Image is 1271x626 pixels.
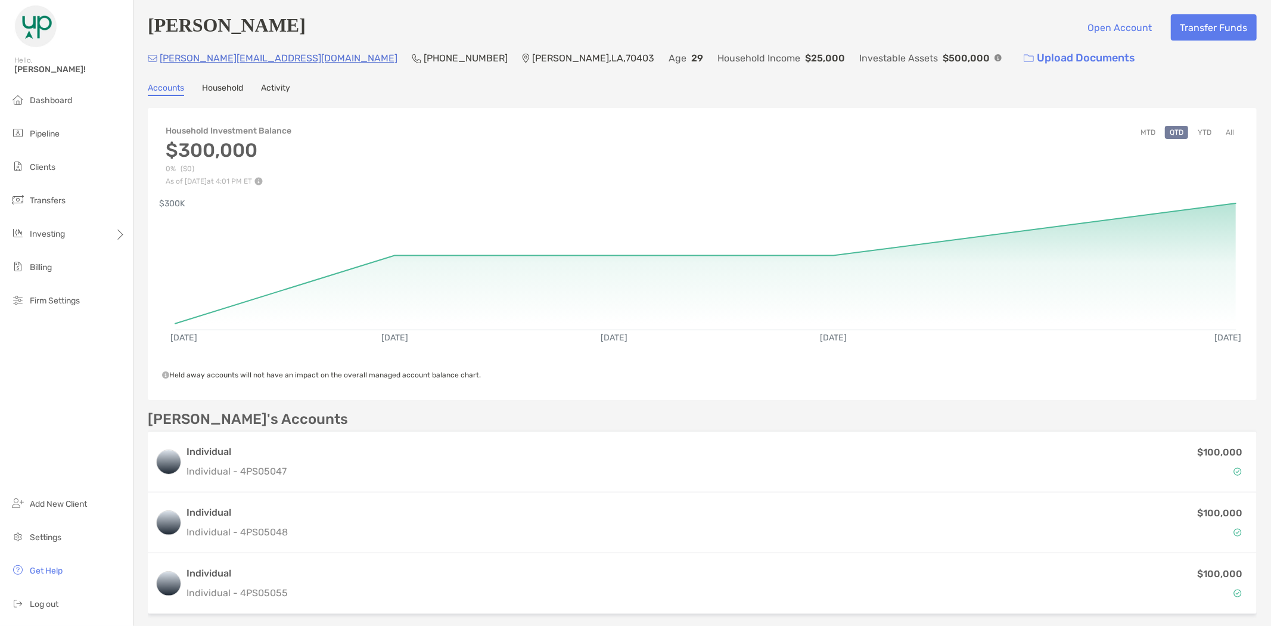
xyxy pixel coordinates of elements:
span: Dashboard [30,95,72,106]
a: Accounts [148,83,184,96]
p: As of [DATE] at 4:01 PM ET [166,177,291,185]
span: Investing [30,229,65,239]
h3: Individual [187,445,287,459]
p: Investable Assets [859,51,938,66]
p: Individual - 4PS05055 [187,585,288,600]
img: Zoe Logo [14,5,57,48]
span: ($0) [181,165,194,173]
p: [PERSON_NAME]'s Accounts [148,412,348,427]
p: $100,000 [1197,506,1242,520]
p: Individual - 4PS05048 [187,525,288,540]
a: Activity [261,83,290,96]
span: Billing [30,262,52,272]
img: settings icon [11,529,25,544]
text: [DATE] [1214,333,1241,343]
span: Get Help [30,566,63,576]
img: billing icon [11,259,25,274]
button: Open Account [1079,14,1161,41]
span: Settings [30,532,61,543]
img: Email Icon [148,55,157,62]
img: Account Status icon [1233,528,1242,537]
p: Individual - 4PS05047 [187,464,287,479]
img: logo account [157,572,181,596]
img: Phone Icon [412,54,421,63]
img: get-help icon [11,563,25,577]
p: $100,000 [1197,566,1242,581]
h4: [PERSON_NAME] [148,14,306,41]
img: firm-settings icon [11,293,25,307]
span: Firm Settings [30,296,80,306]
p: $500,000 [943,51,990,66]
span: 0% [166,165,176,173]
p: 29 [691,51,703,66]
p: $100,000 [1197,445,1242,460]
img: pipeline icon [11,126,25,140]
h3: Individual [187,566,288,581]
p: Age [669,51,686,66]
p: Household Income [717,51,800,66]
img: logout icon [11,596,25,610]
h3: Individual [187,506,288,520]
img: dashboard icon [11,92,25,107]
button: All [1221,126,1239,139]
a: Household [202,83,243,96]
text: [DATE] [170,333,197,343]
p: [PHONE_NUMBER] [424,51,508,66]
span: Transfers [30,196,66,206]
img: add_new_client icon [11,496,25,510]
img: clients icon [11,159,25,173]
button: MTD [1136,126,1160,139]
text: [DATE] [601,333,627,343]
button: YTD [1193,126,1216,139]
img: Account Status icon [1233,467,1242,476]
p: $25,000 [805,51,845,66]
p: [PERSON_NAME][EMAIL_ADDRESS][DOMAIN_NAME] [160,51,397,66]
text: $300K [159,199,185,209]
img: Info Icon [995,54,1002,61]
img: logo account [157,511,181,535]
text: [DATE] [381,333,408,343]
span: Pipeline [30,129,60,139]
span: Add New Client [30,499,87,509]
span: Held away accounts will not have an impact on the overall managed account balance chart. [162,371,481,379]
img: Location Icon [522,54,530,63]
button: Transfer Funds [1171,14,1257,41]
img: Performance Info [254,177,263,185]
img: logo account [157,450,181,474]
img: button icon [1024,54,1034,63]
p: [PERSON_NAME] , LA , 70403 [532,51,654,66]
img: investing icon [11,226,25,240]
span: Clients [30,162,55,172]
h4: Household Investment Balance [166,126,291,136]
button: QTD [1165,126,1188,139]
img: Account Status icon [1233,589,1242,597]
h3: $300,000 [166,139,291,162]
a: Upload Documents [1016,45,1143,71]
text: [DATE] [821,333,847,343]
span: Log out [30,599,58,609]
img: transfers icon [11,193,25,207]
span: [PERSON_NAME]! [14,64,126,75]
